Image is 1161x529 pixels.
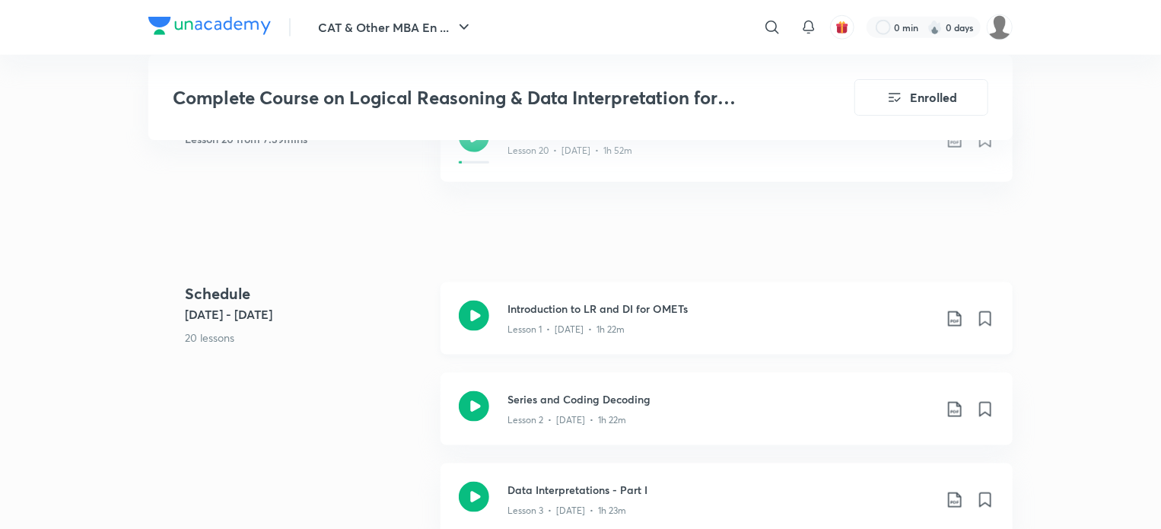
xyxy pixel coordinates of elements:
p: 20 lessons [185,330,428,346]
a: Input - Output and PuzzlesLesson 20 • [DATE] • 1h 52m [441,104,1013,200]
img: streak [927,20,943,35]
p: Lesson 3 • [DATE] • 1h 23m [507,504,626,518]
p: Lesson 1 • [DATE] • 1h 22m [507,323,625,336]
p: Lesson 20 • [DATE] • 1h 52m [507,144,632,158]
button: CAT & Other MBA En ... [309,12,482,43]
button: Enrolled [854,79,988,116]
a: Introduction to LR and DI for OMETsLesson 1 • [DATE] • 1h 22m [441,282,1013,373]
h3: Data Interpretations - Part I [507,482,934,498]
img: Anubhav Singh [987,14,1013,40]
img: avatar [835,21,849,34]
h5: [DATE] - [DATE] [185,305,428,323]
h3: Series and Coding Decoding [507,391,934,407]
a: Company Logo [148,17,271,39]
h3: Complete Course on Logical Reasoning & Data Interpretation for NMAT & SNAP 2024 [173,87,768,109]
a: Series and Coding DecodingLesson 2 • [DATE] • 1h 22m [441,373,1013,464]
h3: Introduction to LR and DI for OMETs [507,301,934,317]
p: Lesson 2 • [DATE] • 1h 22m [507,413,626,427]
h4: Schedule [185,282,428,305]
img: Company Logo [148,17,271,35]
button: avatar [830,15,854,40]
